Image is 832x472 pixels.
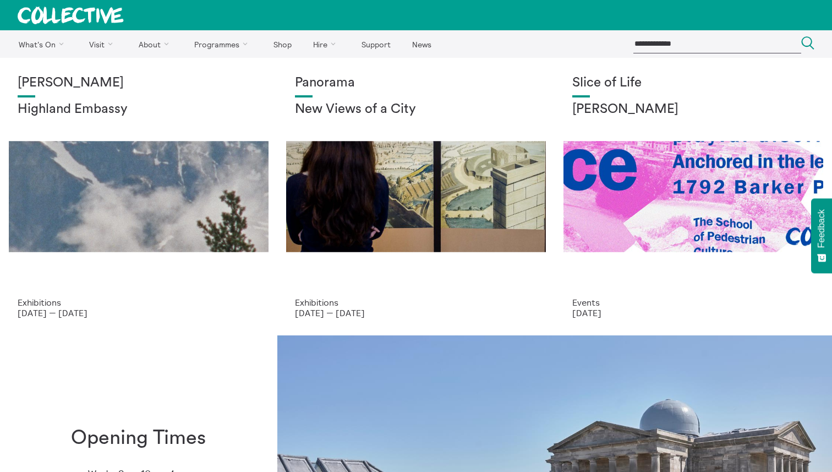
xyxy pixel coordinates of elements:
[817,209,826,248] span: Feedback
[555,58,832,335] a: Webposter copy Slice of Life [PERSON_NAME] Events [DATE]
[277,58,555,335] a: Collective Panorama June 2025 small file 8 Panorama New Views of a City Exhibitions [DATE] — [DATE]
[295,297,537,307] p: Exhibitions
[18,308,260,318] p: [DATE] — [DATE]
[9,30,78,58] a: What's On
[295,308,537,318] p: [DATE] — [DATE]
[129,30,183,58] a: About
[18,75,260,91] h1: [PERSON_NAME]
[304,30,350,58] a: Hire
[402,30,441,58] a: News
[295,75,537,91] h1: Panorama
[352,30,400,58] a: Support
[572,308,814,318] p: [DATE]
[572,297,814,307] p: Events
[572,75,814,91] h1: Slice of Life
[572,102,814,117] h2: [PERSON_NAME]
[295,102,537,117] h2: New Views of a City
[18,102,260,117] h2: Highland Embassy
[80,30,127,58] a: Visit
[71,427,206,449] h1: Opening Times
[264,30,301,58] a: Shop
[18,297,260,307] p: Exhibitions
[811,198,832,273] button: Feedback - Show survey
[185,30,262,58] a: Programmes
